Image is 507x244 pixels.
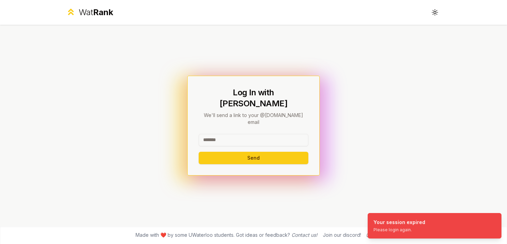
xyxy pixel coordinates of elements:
p: We'll send a link to your @[DOMAIN_NAME] email [199,112,308,126]
button: Send [199,152,308,164]
a: Contact us! [291,232,317,238]
a: WatRank [66,7,113,18]
span: Made with ❤️ by some UWaterloo students. Got ideas or feedback? [136,232,317,238]
span: Rank [93,7,113,17]
div: Join our discord! [323,232,361,238]
div: Wat [79,7,113,18]
div: Please login again. [374,227,425,233]
h1: Log In with [PERSON_NAME] [199,87,308,109]
div: Your session expired [374,219,425,226]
